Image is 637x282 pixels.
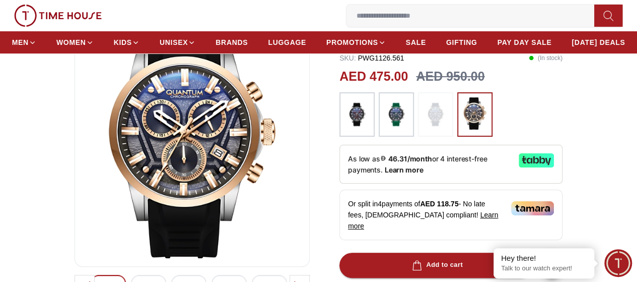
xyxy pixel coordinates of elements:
[497,33,551,51] a: PAY DAY SALE
[529,53,562,63] p: ( In stock )
[501,253,587,263] div: Hey there!
[268,33,306,51] a: LUGGAGE
[114,37,132,47] span: KIDS
[384,97,409,132] img: ...
[339,67,408,86] h2: AED 475.00
[572,33,625,51] a: [DATE] DEALS
[339,190,562,240] div: Or split in 4 payments of - No late fees, [DEMOGRAPHIC_DATA] compliant!
[572,37,625,47] span: [DATE] DEALS
[268,37,306,47] span: LUGGAGE
[339,53,404,63] p: PWG1126.561
[339,253,533,278] button: Add to cart
[326,33,386,51] a: PROMOTIONS
[423,97,448,132] img: ...
[511,201,554,215] img: Tamara
[348,211,498,230] span: Learn more
[114,33,139,51] a: KIDS
[83,16,301,258] img: QUANTUM Men's Chronograph Black Dial Watch - PWG1126.351
[410,259,463,271] div: Add to cart
[12,33,36,51] a: MEN
[339,54,356,62] span: SKU :
[12,37,29,47] span: MEN
[56,33,94,51] a: WOMEN
[501,264,587,273] p: Talk to our watch expert!
[406,37,426,47] span: SALE
[604,249,632,277] div: Chat Widget
[420,200,458,208] span: AED 118.75
[344,97,370,132] img: ...
[160,37,188,47] span: UNISEX
[446,33,477,51] a: GIFTING
[216,33,248,51] a: BRANDS
[14,5,102,27] img: ...
[160,33,195,51] a: UNISEX
[216,37,248,47] span: BRANDS
[406,33,426,51] a: SALE
[416,67,484,86] h3: AED 950.00
[462,97,487,130] img: ...
[56,37,86,47] span: WOMEN
[497,37,551,47] span: PAY DAY SALE
[326,37,378,47] span: PROMOTIONS
[446,37,477,47] span: GIFTING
